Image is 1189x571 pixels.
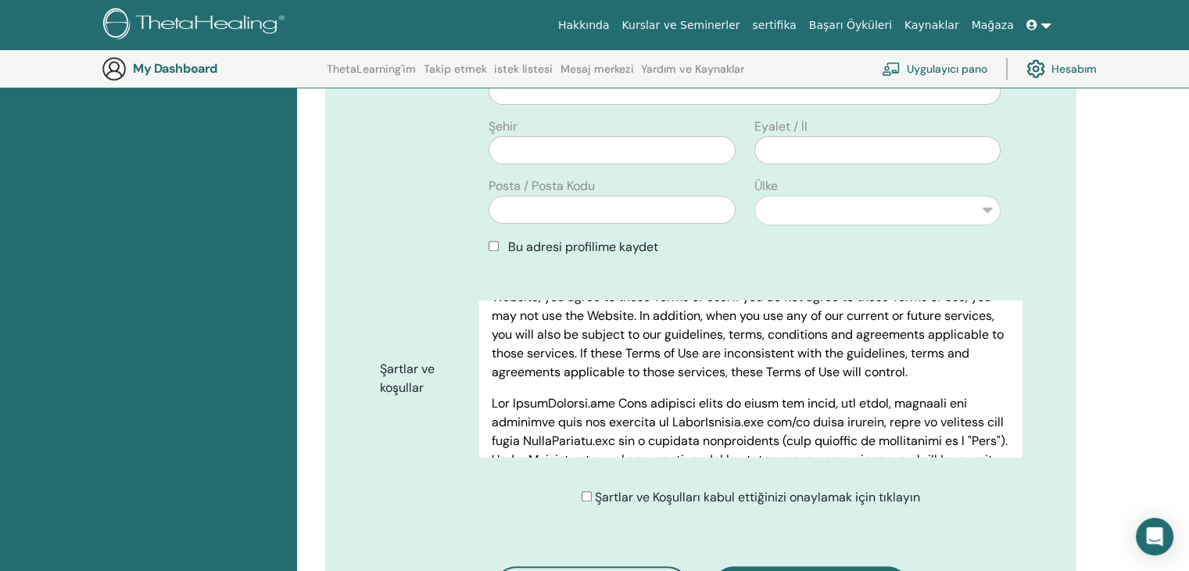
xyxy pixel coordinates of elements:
[641,63,744,88] a: Yardım ve Kaynaklar
[595,489,920,505] span: Şartlar ve Koşulları kabul ettiğinizi onaylamak için tıklayın
[508,239,658,255] span: Bu adresi profilime kaydet
[103,8,290,43] img: logo.png
[615,11,746,40] a: Kurslar ve Seminerler
[489,117,518,136] label: Şehir
[898,11,965,40] a: Kaynaklar
[746,11,802,40] a: sertifika
[424,63,487,88] a: Takip etmek
[882,62,901,76] img: chalkboard-teacher.svg
[489,177,595,196] label: Posta / Posta Kodu
[560,63,634,88] a: Mesaj merkezi
[368,354,479,403] label: Şartlar ve koşullar
[552,11,616,40] a: Hakkında
[102,56,127,81] img: generic-user-icon.jpg
[754,177,778,196] label: Ülke
[754,117,808,136] label: Eyalet / İl
[965,11,1019,40] a: Mağaza
[494,63,553,88] a: istek listesi
[1026,56,1045,82] img: cog.svg
[803,11,898,40] a: Başarı Öyküleri
[133,61,289,76] h3: My Dashboard
[327,63,416,88] a: ThetaLearning'im
[1136,518,1173,555] div: Open Intercom Messenger
[882,52,987,86] a: Uygulayıcı pano
[492,269,1009,382] p: PLEASE READ THESE TERMS OF USE CAREFULLY BEFORE USING THE WEBSITE. By using the Website, you agre...
[1026,52,1097,86] a: Hesabım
